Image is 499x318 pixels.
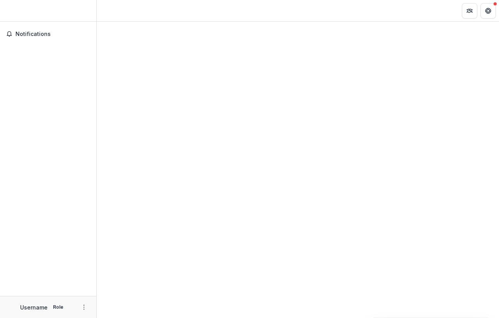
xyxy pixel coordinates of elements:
button: Notifications [3,28,93,40]
p: Role [51,304,66,311]
button: Partners [462,3,477,19]
p: Username [20,303,48,311]
span: Notifications [15,31,90,37]
button: Get Help [480,3,496,19]
button: More [79,303,89,312]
